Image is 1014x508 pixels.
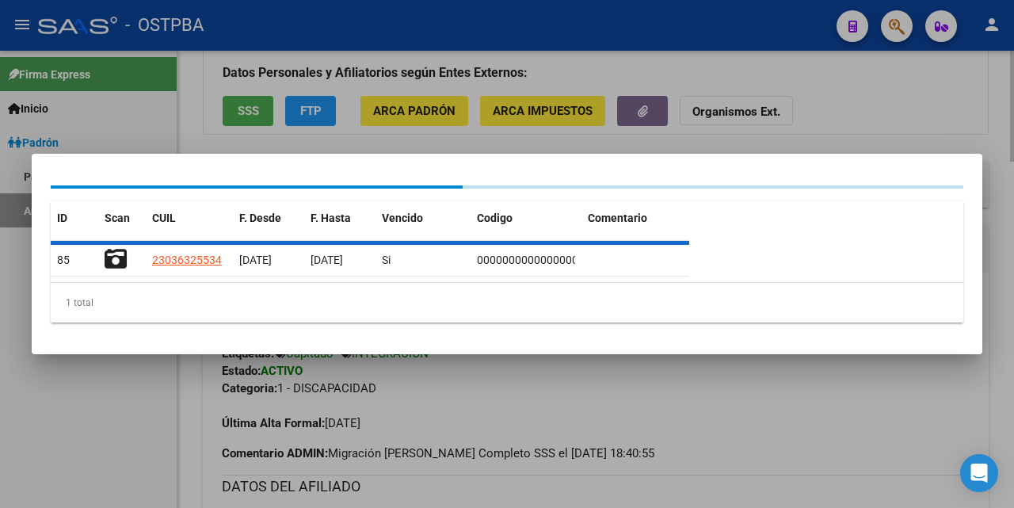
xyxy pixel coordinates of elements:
[57,254,70,266] span: 85
[51,201,98,235] datatable-header-cell: ID
[382,254,391,266] span: Si
[105,212,130,224] span: Scan
[581,201,708,235] datatable-header-cell: Comentario
[382,212,423,224] span: Vencido
[375,201,471,235] datatable-header-cell: Vencido
[239,254,272,266] span: [DATE]
[311,212,351,224] span: F. Hasta
[304,201,375,235] datatable-header-cell: F. Hasta
[146,201,233,235] datatable-header-cell: CUIL
[98,201,146,235] datatable-header-cell: Scan
[311,254,343,266] span: [DATE]
[471,201,581,235] datatable-header-cell: Codigo
[588,212,647,224] span: Comentario
[239,212,281,224] span: F. Desde
[152,212,176,224] span: CUIL
[152,254,222,266] span: 23036325534
[477,212,513,224] span: Codigo
[57,212,67,224] span: ID
[51,283,963,323] div: 1 total
[960,454,998,492] div: Open Intercom Messenger
[233,201,304,235] datatable-header-cell: F. Desde
[477,254,616,266] span: 0000000000000000000000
